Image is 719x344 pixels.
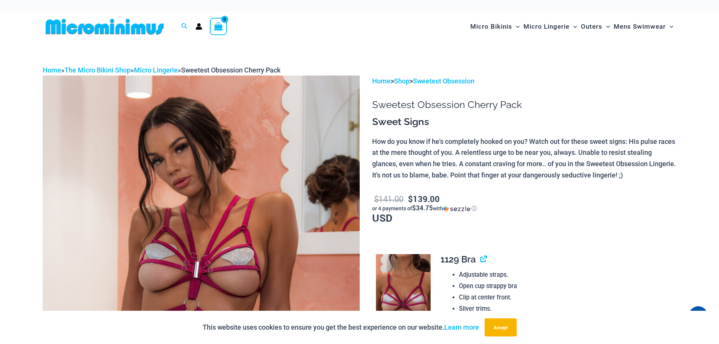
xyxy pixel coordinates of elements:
a: Sweetest Obsession [413,77,474,85]
li: Silver trims. [459,303,670,315]
nav: Site Navigation [467,14,677,39]
a: Learn more [444,323,479,331]
span: Sweetest Obsession Cherry Pack [181,66,280,74]
li: Open cup strappy bra [459,281,670,292]
a: Micro Lingerie [134,66,178,74]
a: Search icon link [181,22,188,31]
span: $ [374,193,379,204]
span: Outers [581,17,602,36]
span: Menu Toggle [666,17,673,36]
a: View Shopping Cart, empty [210,18,227,35]
span: 1129 Bra [440,254,476,265]
img: Sweetest Obsession Cherry 1129 Bra [376,254,431,336]
img: MM SHOP LOGO FLAT [43,18,167,35]
a: Account icon link [196,23,202,30]
button: Accept [485,318,517,336]
span: $ [408,193,413,204]
a: Micro BikinisMenu ToggleMenu Toggle [468,15,522,38]
a: Shop [394,77,410,85]
p: USD [372,193,676,223]
span: » » » [43,66,280,74]
span: $34.75 [412,204,433,212]
h1: Sweetest Obsession Cherry Pack [372,99,676,111]
a: Home [43,66,61,74]
span: Menu Toggle [512,17,520,36]
bdi: 139.00 [408,193,440,204]
p: > > [372,76,676,87]
a: OutersMenu ToggleMenu Toggle [579,15,612,38]
span: Menu Toggle [602,17,610,36]
span: Micro Lingerie [523,17,570,36]
bdi: 141.00 [374,193,403,204]
div: or 4 payments of with [372,205,676,212]
img: Sezzle [443,205,470,212]
span: Mens Swimwear [614,17,666,36]
a: Mens SwimwearMenu ToggleMenu Toggle [612,15,675,38]
p: This website uses cookies to ensure you get the best experience on our website. [203,322,479,333]
div: or 4 payments of$34.75withSezzle Click to learn more about Sezzle [372,205,676,212]
span: Menu Toggle [570,17,577,36]
span: Micro Bikinis [470,17,512,36]
li: Clip at center front. [459,292,670,303]
p: How do you know if he's completely hooked on you? Watch out for these sweet signs: His pulse race... [372,136,676,181]
h3: Sweet Signs [372,116,676,128]
a: Home [372,77,391,85]
a: Micro LingerieMenu ToggleMenu Toggle [522,15,579,38]
li: Adjustable straps. [459,269,670,281]
a: The Micro Bikini Shop [65,66,131,74]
